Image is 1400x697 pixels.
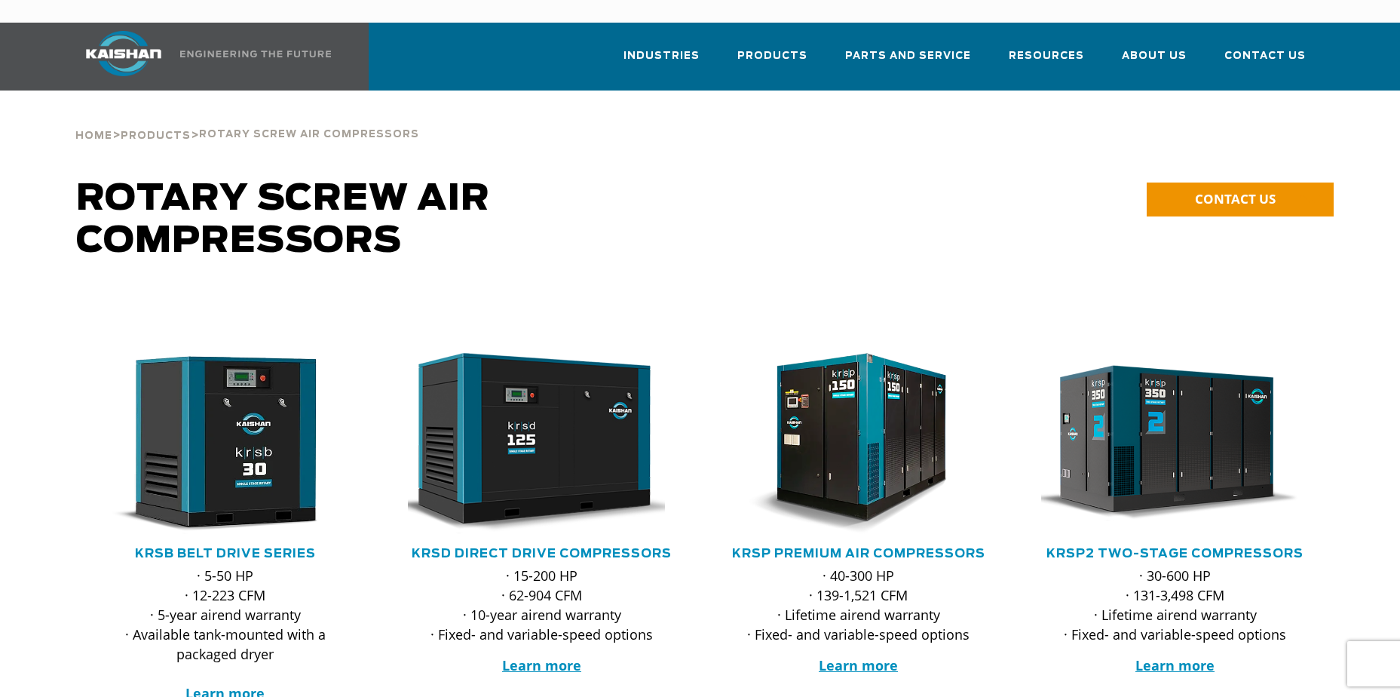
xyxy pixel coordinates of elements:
span: Home [75,131,112,141]
p: · 30-600 HP · 131-3,498 CFM · Lifetime airend warranty · Fixed- and variable-speed options [1041,566,1310,644]
div: krsp350 [1041,353,1310,534]
img: krsb30 [80,353,348,534]
span: Products [737,48,807,65]
p: · 40-300 HP · 139-1,521 CFM · Lifetime airend warranty · Fixed- and variable-speed options [725,566,993,644]
span: Industries [623,48,700,65]
div: krsp150 [725,353,993,534]
a: KRSP2 Two-Stage Compressors [1046,548,1304,560]
a: Contact Us [1224,36,1306,88]
img: krsp350 [1030,353,1298,534]
p: · 15-200 HP · 62-904 CFM · 10-year airend warranty · Fixed- and variable-speed options [408,566,676,644]
span: CONTACT US [1195,190,1276,207]
div: krsb30 [91,353,360,534]
a: About Us [1122,36,1187,88]
img: Engineering the future [180,51,331,57]
a: Learn more [1135,656,1215,674]
div: > > [75,91,419,148]
div: krsd125 [408,353,676,534]
a: KRSB Belt Drive Series [135,548,316,560]
a: KRSP Premium Air Compressors [732,548,985,560]
span: About Us [1122,48,1187,65]
a: Products [121,128,191,142]
a: CONTACT US [1147,183,1334,216]
a: KRSD Direct Drive Compressors [412,548,672,560]
img: krsp150 [713,353,982,534]
span: Products [121,131,191,141]
a: Resources [1009,36,1084,88]
a: Industries [623,36,700,88]
a: Learn more [819,656,898,674]
a: Kaishan USA [67,23,334,91]
span: Rotary Screw Air Compressors [76,181,490,259]
span: Rotary Screw Air Compressors [199,130,419,140]
a: Parts and Service [845,36,971,88]
span: Parts and Service [845,48,971,65]
span: Contact Us [1224,48,1306,65]
a: Products [737,36,807,88]
a: Learn more [502,656,581,674]
img: kaishan logo [67,31,180,76]
img: krsd125 [397,353,665,534]
a: Home [75,128,112,142]
span: Resources [1009,48,1084,65]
